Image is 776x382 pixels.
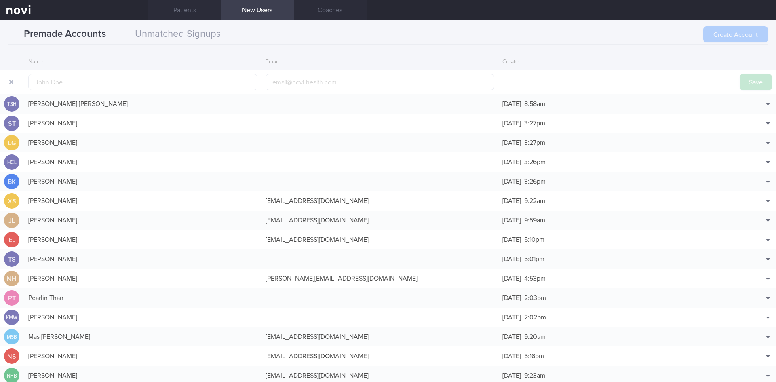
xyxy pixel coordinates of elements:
div: XS [4,193,19,209]
div: [PERSON_NAME] [24,232,261,248]
div: [EMAIL_ADDRESS][DOMAIN_NAME] [261,232,499,248]
span: 5:01pm [524,256,544,262]
div: [PERSON_NAME] [24,309,261,325]
span: 2:02pm [524,314,546,321]
div: Mas [PERSON_NAME] [24,329,261,345]
div: [EMAIL_ADDRESS][DOMAIN_NAME] [261,329,499,345]
div: NH [4,271,19,287]
span: 9:22am [524,198,545,204]
div: Email [261,55,499,70]
div: TS [4,251,19,267]
div: [PERSON_NAME] [24,115,261,131]
div: PT [4,290,19,306]
div: Pearlin Than [24,290,261,306]
span: 9:20am [524,333,546,340]
div: [PERSON_NAME] [24,348,261,364]
span: 2:03pm [524,295,546,301]
div: EL [4,232,19,248]
div: MSB [5,329,18,345]
div: [PERSON_NAME] [24,251,261,267]
button: Premade Accounts [8,24,121,44]
div: [EMAIL_ADDRESS][DOMAIN_NAME] [261,348,499,364]
span: 3:26pm [524,178,546,185]
div: KMW [5,310,18,325]
div: Name [24,55,261,70]
div: NS [4,348,19,364]
span: 3:26pm [524,159,546,165]
div: TSH [5,96,18,112]
span: [DATE] [502,275,521,282]
span: [DATE] [502,333,521,340]
div: LG [4,135,19,151]
div: [PERSON_NAME] [24,193,261,209]
div: [PERSON_NAME] [24,135,261,151]
span: [DATE] [502,314,521,321]
div: Created [498,55,736,70]
span: [DATE] [502,256,521,262]
span: 4:53pm [524,275,546,282]
span: 8:58am [524,101,545,107]
div: [PERSON_NAME] [24,212,261,228]
button: Unmatched Signups [121,24,234,44]
div: [PERSON_NAME] [24,270,261,287]
div: ST [4,116,19,131]
span: 5:16pm [524,353,544,359]
span: 3:27pm [524,120,545,127]
div: [EMAIL_ADDRESS][DOMAIN_NAME] [261,193,499,209]
span: [DATE] [502,120,521,127]
span: 3:27pm [524,139,545,146]
span: [DATE] [502,236,521,243]
span: [DATE] [502,101,521,107]
span: [DATE] [502,372,521,379]
div: [PERSON_NAME] [PERSON_NAME] [24,96,261,112]
span: 9:23am [524,372,545,379]
div: HCL [5,154,18,170]
span: 5:10pm [524,236,544,243]
span: [DATE] [502,178,521,185]
div: BK [4,174,19,190]
div: [EMAIL_ADDRESS][DOMAIN_NAME] [261,212,499,228]
input: John Doe [28,74,257,90]
span: [DATE] [502,353,521,359]
div: JL [4,213,19,228]
input: email@novi-health.com [266,74,495,90]
span: [DATE] [502,295,521,301]
span: [DATE] [502,159,521,165]
span: [DATE] [502,139,521,146]
div: [PERSON_NAME][EMAIL_ADDRESS][DOMAIN_NAME] [261,270,499,287]
div: [PERSON_NAME] [24,154,261,170]
span: 9:59am [524,217,545,224]
span: [DATE] [502,217,521,224]
span: [DATE] [502,198,521,204]
div: [PERSON_NAME] [24,173,261,190]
